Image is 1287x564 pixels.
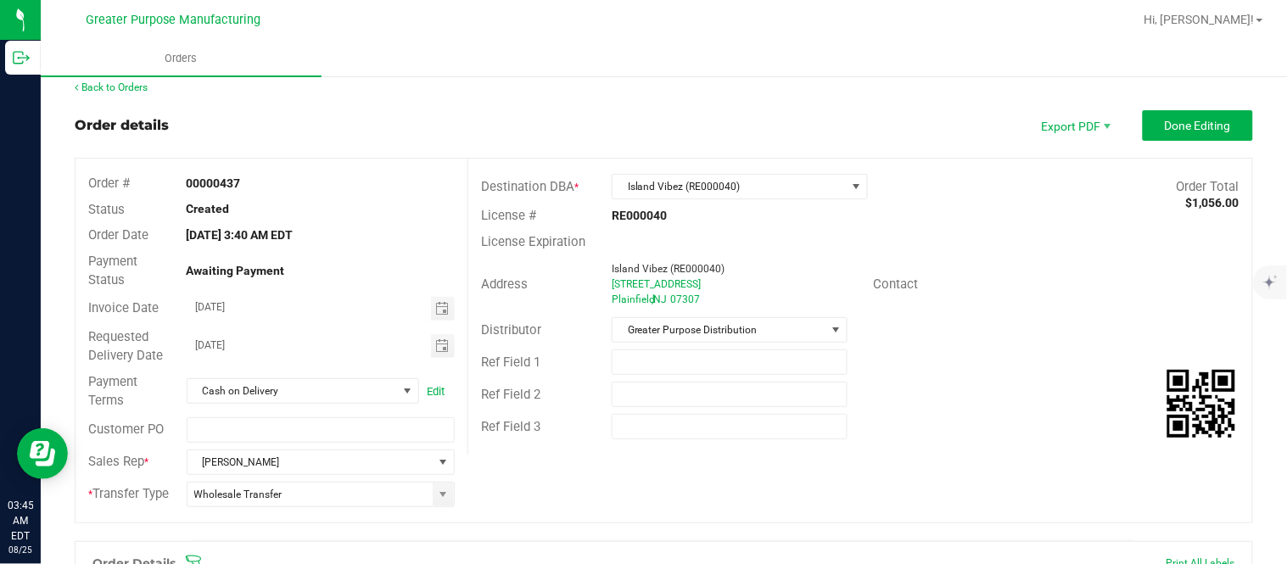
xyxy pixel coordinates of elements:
strong: RE000040 [612,209,667,222]
button: Done Editing [1143,110,1253,141]
span: , [652,293,653,305]
span: Hi, [PERSON_NAME]! [1144,13,1255,26]
strong: Created [187,202,230,215]
strong: 00000437 [187,176,241,190]
span: Cash on Delivery [187,379,397,403]
span: Customer PO [88,422,164,437]
span: Greater Purpose Manufacturing [86,13,260,27]
strong: [DATE] 3:40 AM EDT [187,228,294,242]
img: Scan me! [1167,370,1235,438]
span: Island Vibez (RE000040) [613,175,846,198]
span: 07307 [670,293,700,305]
span: Address [481,276,528,292]
span: Contact [873,276,918,292]
span: Order Date [88,227,148,243]
span: Payment Status [88,254,137,288]
strong: Awaiting Payment [187,264,285,277]
span: Island Vibez (RE000040) [612,263,725,275]
qrcode: 00000437 [1167,370,1235,438]
span: Orders [142,51,220,66]
span: Toggle calendar [431,334,456,358]
span: [PERSON_NAME] [187,450,434,474]
span: Greater Purpose Distribution [613,318,825,342]
span: Ref Field 2 [481,387,540,402]
span: NJ [653,293,667,305]
span: Transfer Type [88,486,169,501]
span: Sales Rep [88,454,144,469]
p: 03:45 AM EDT [8,498,33,544]
span: [STREET_ADDRESS] [612,278,701,290]
span: Ref Field 1 [481,355,540,370]
span: Destination DBA [481,179,574,194]
span: Status [88,202,125,217]
inline-svg: Outbound [13,49,30,66]
a: Edit [428,385,445,398]
span: Order # [88,176,130,191]
a: Orders [41,41,322,76]
div: Order details [75,115,169,136]
span: License # [481,208,536,223]
p: 08/25 [8,544,33,556]
span: Toggle calendar [431,297,456,321]
span: Ref Field 3 [481,419,540,434]
span: Payment Terms [88,374,137,409]
span: Plainfield [612,293,655,305]
span: Done Editing [1165,119,1231,132]
span: Order Total [1177,179,1239,194]
span: Requested Delivery Date [88,329,163,364]
span: Invoice Date [88,300,159,316]
iframe: Resource center [17,428,68,479]
span: License Expiration [481,234,585,249]
strong: $1,056.00 [1186,196,1239,209]
span: Distributor [481,322,541,338]
li: Export PDF [1024,110,1126,141]
a: Back to Orders [75,81,148,93]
